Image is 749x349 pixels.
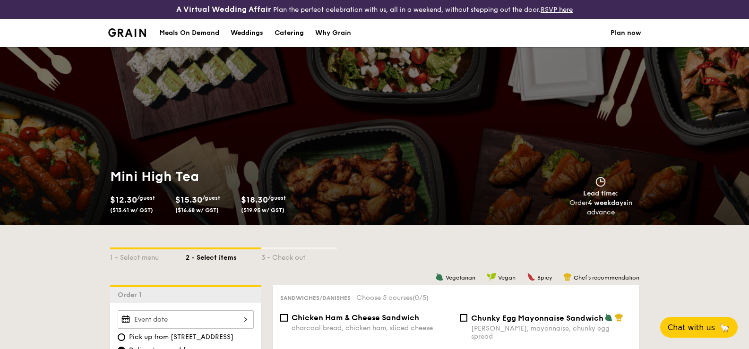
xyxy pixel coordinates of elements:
div: Meals On Demand [159,19,219,47]
img: icon-clock.2db775ea.svg [594,177,608,187]
a: Logotype [108,28,146,37]
div: Why Grain [315,19,351,47]
span: Chat with us [668,323,715,332]
a: Weddings [225,19,269,47]
div: Weddings [231,19,263,47]
span: /guest [202,195,220,201]
img: icon-chef-hat.a58ddaea.svg [563,272,572,281]
input: Chunky Egg Mayonnaise Sandwich[PERSON_NAME], mayonnaise, chunky egg spread [460,314,467,322]
span: Vegan [498,274,516,281]
span: 🦙 [719,322,730,333]
span: $18.30 [241,195,268,205]
span: Chunky Egg Mayonnaise Sandwich [471,314,603,323]
span: /guest [137,195,155,201]
img: icon-vegetarian.fe4039eb.svg [604,313,613,322]
span: (0/5) [413,294,429,302]
input: Pick up from [STREET_ADDRESS] [118,333,125,341]
span: Pick up from [STREET_ADDRESS] [129,332,233,342]
a: Plan now [611,19,641,47]
a: Meals On Demand [154,19,225,47]
img: icon-spicy.37a8142b.svg [527,272,535,281]
button: Chat with us🦙 [660,317,738,338]
span: Lead time: [583,189,618,197]
span: Chicken Ham & Cheese Sandwich [292,313,419,322]
img: Grain [108,28,146,37]
span: ($13.41 w/ GST) [110,207,153,213]
span: Order 1 [118,291,146,299]
span: ($19.95 w/ GST) [241,207,284,213]
strong: 4 weekdays [588,199,627,207]
div: Plan the perfect celebration with us, all in a weekend, without stepping out the door. [125,4,624,15]
img: icon-vegan.f8ff3823.svg [487,272,496,281]
h4: A Virtual Wedding Affair [176,4,271,15]
span: Vegetarian [446,274,475,281]
span: Chef's recommendation [574,274,639,281]
img: icon-chef-hat.a58ddaea.svg [615,313,623,322]
span: ($16.68 w/ GST) [175,207,219,213]
span: Spicy [537,274,552,281]
h1: Mini High Tea [110,168,371,185]
span: Sandwiches/Danishes [280,295,351,301]
span: /guest [268,195,286,201]
img: icon-vegetarian.fe4039eb.svg [435,272,444,281]
a: Why Grain [310,19,357,47]
span: $12.30 [110,195,137,205]
div: Order in advance [559,198,643,217]
div: 3 - Check out [261,249,337,263]
a: Catering [269,19,310,47]
div: charcoal bread, chicken ham, sliced cheese [292,324,452,332]
input: Event date [118,310,254,329]
span: $15.30 [175,195,202,205]
div: [PERSON_NAME], mayonnaise, chunky egg spread [471,324,632,340]
span: Choose 5 courses [356,294,429,302]
div: Catering [275,19,304,47]
a: RSVP here [541,6,573,14]
input: Chicken Ham & Cheese Sandwichcharcoal bread, chicken ham, sliced cheese [280,314,288,322]
div: 2 - Select items [186,249,261,263]
div: 1 - Select menu [110,249,186,263]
